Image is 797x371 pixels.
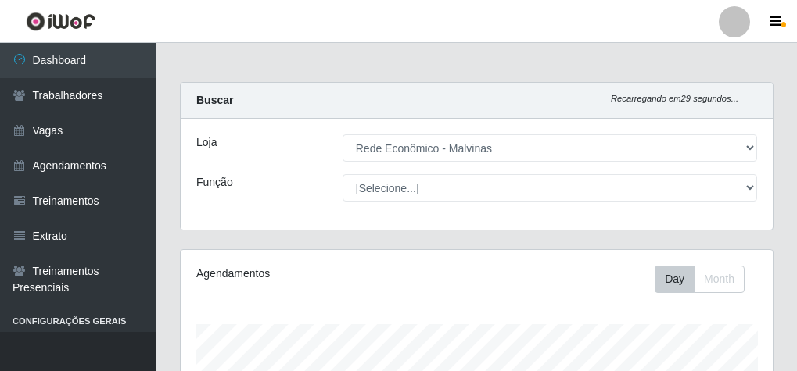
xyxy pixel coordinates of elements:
div: First group [655,266,745,293]
i: Recarregando em 29 segundos... [611,94,738,103]
button: Day [655,266,695,293]
div: Toolbar with button groups [655,266,757,293]
img: CoreUI Logo [26,12,95,31]
label: Função [196,174,233,191]
strong: Buscar [196,94,233,106]
label: Loja [196,134,217,151]
div: Agendamentos [196,266,416,282]
button: Month [694,266,745,293]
